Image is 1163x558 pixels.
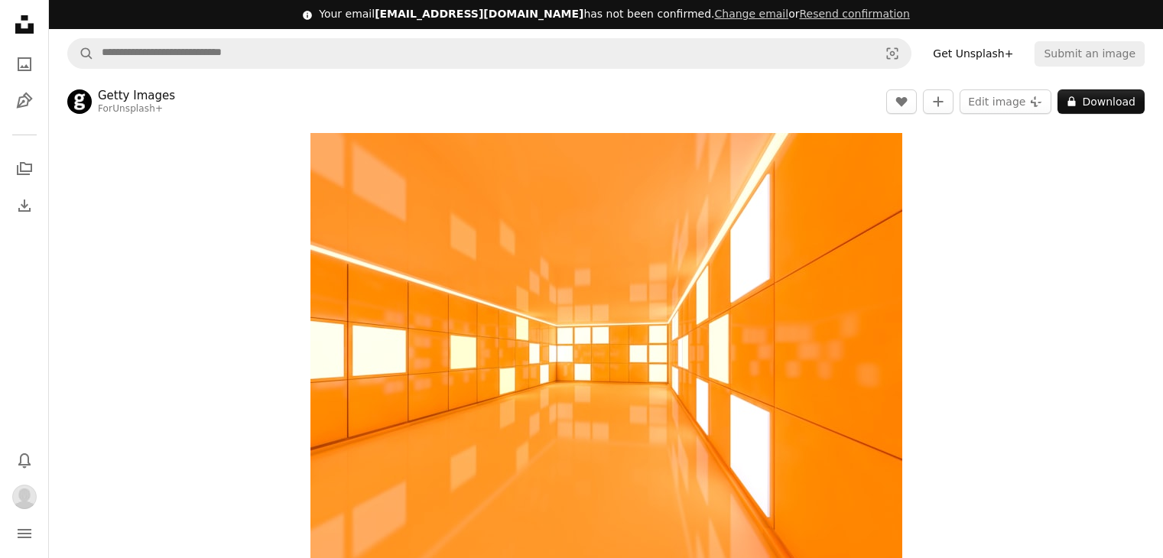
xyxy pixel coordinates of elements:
[98,88,175,103] a: Getty Images
[874,39,911,68] button: Visual search
[1057,89,1145,114] button: Download
[714,8,788,20] a: Change email
[714,8,909,20] span: or
[9,154,40,184] a: Collections
[924,41,1022,66] a: Get Unsplash+
[9,190,40,221] a: Download History
[319,7,910,22] div: Your email has not been confirmed.
[9,86,40,116] a: Illustrations
[923,89,953,114] button: Add to Collection
[12,485,37,509] img: Avatar of user hamid badru
[9,482,40,512] button: Profile
[98,103,175,115] div: For
[68,39,94,68] button: Search Unsplash
[960,89,1051,114] button: Edit image
[1035,41,1145,66] button: Submit an image
[9,49,40,79] a: Photos
[67,38,911,69] form: Find visuals sitewide
[67,89,92,114] img: Go to Getty Images's profile
[9,518,40,549] button: Menu
[9,445,40,475] button: Notifications
[799,7,909,22] button: Resend confirmation
[886,89,917,114] button: Like
[112,103,163,114] a: Unsplash+
[375,8,583,20] span: [EMAIL_ADDRESS][DOMAIN_NAME]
